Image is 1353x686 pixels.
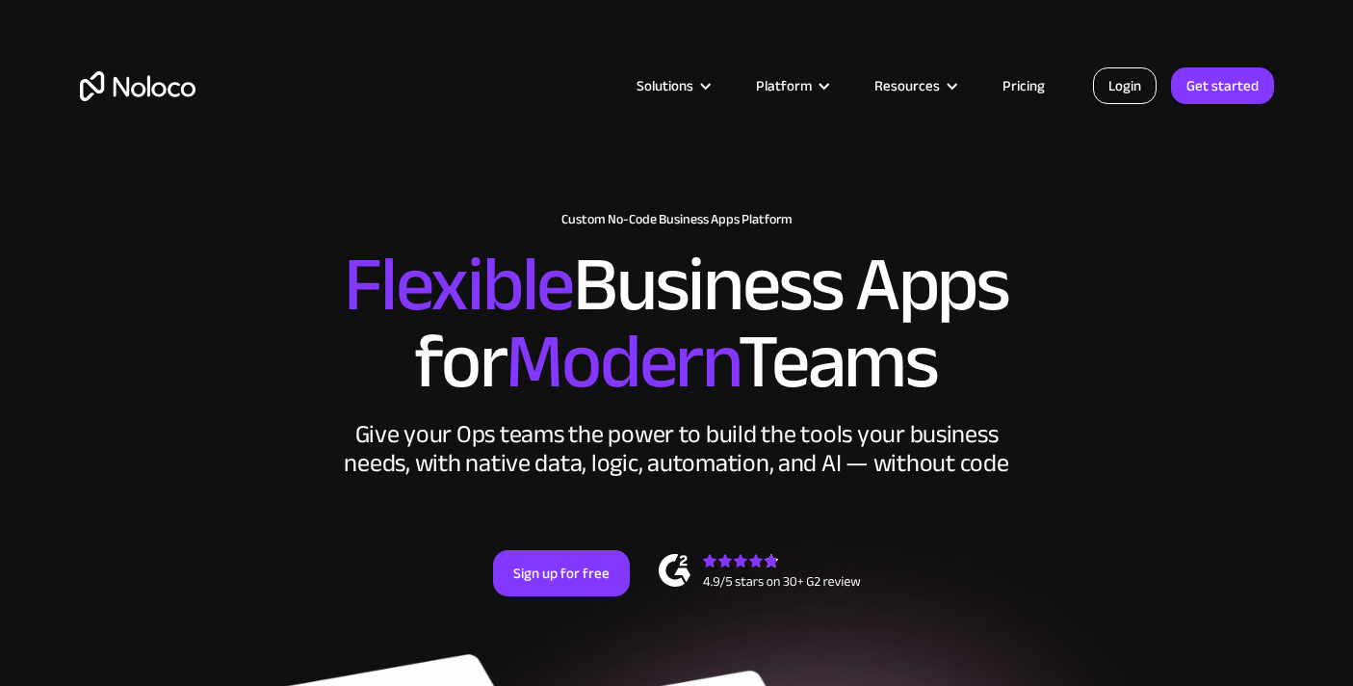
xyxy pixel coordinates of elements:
span: Modern [506,290,738,434]
div: Platform [756,73,812,98]
div: Platform [732,73,850,98]
div: Resources [874,73,940,98]
h2: Business Apps for Teams [80,247,1274,401]
a: home [80,71,195,101]
a: Get started [1171,67,1274,104]
div: Solutions [612,73,732,98]
a: Pricing [978,73,1069,98]
div: Solutions [637,73,693,98]
a: Login [1093,67,1157,104]
span: Flexible [344,213,573,356]
div: Give your Ops teams the power to build the tools your business needs, with native data, logic, au... [340,420,1014,478]
h1: Custom No-Code Business Apps Platform [80,212,1274,227]
div: Resources [850,73,978,98]
a: Sign up for free [493,550,630,596]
